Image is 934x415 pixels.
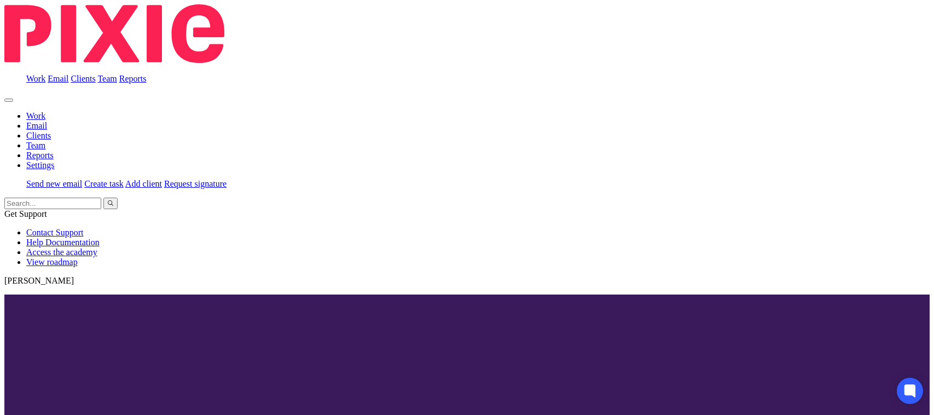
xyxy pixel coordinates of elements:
[26,228,83,237] a: Contact Support
[4,276,930,286] p: [PERSON_NAME]
[48,74,68,83] a: Email
[26,247,97,257] a: Access the academy
[26,151,54,160] a: Reports
[26,111,45,120] a: Work
[26,238,100,247] a: Help Documentation
[26,141,45,150] a: Team
[26,179,82,188] a: Send new email
[26,257,78,267] a: View roadmap
[26,131,51,140] a: Clients
[119,74,147,83] a: Reports
[84,179,124,188] a: Create task
[103,198,118,209] button: Search
[26,121,47,130] a: Email
[97,74,117,83] a: Team
[71,74,95,83] a: Clients
[26,160,55,170] a: Settings
[26,74,45,83] a: Work
[125,179,162,188] a: Add client
[4,4,224,63] img: Pixie
[4,209,47,218] span: Get Support
[4,198,101,209] input: Search
[164,179,227,188] a: Request signature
